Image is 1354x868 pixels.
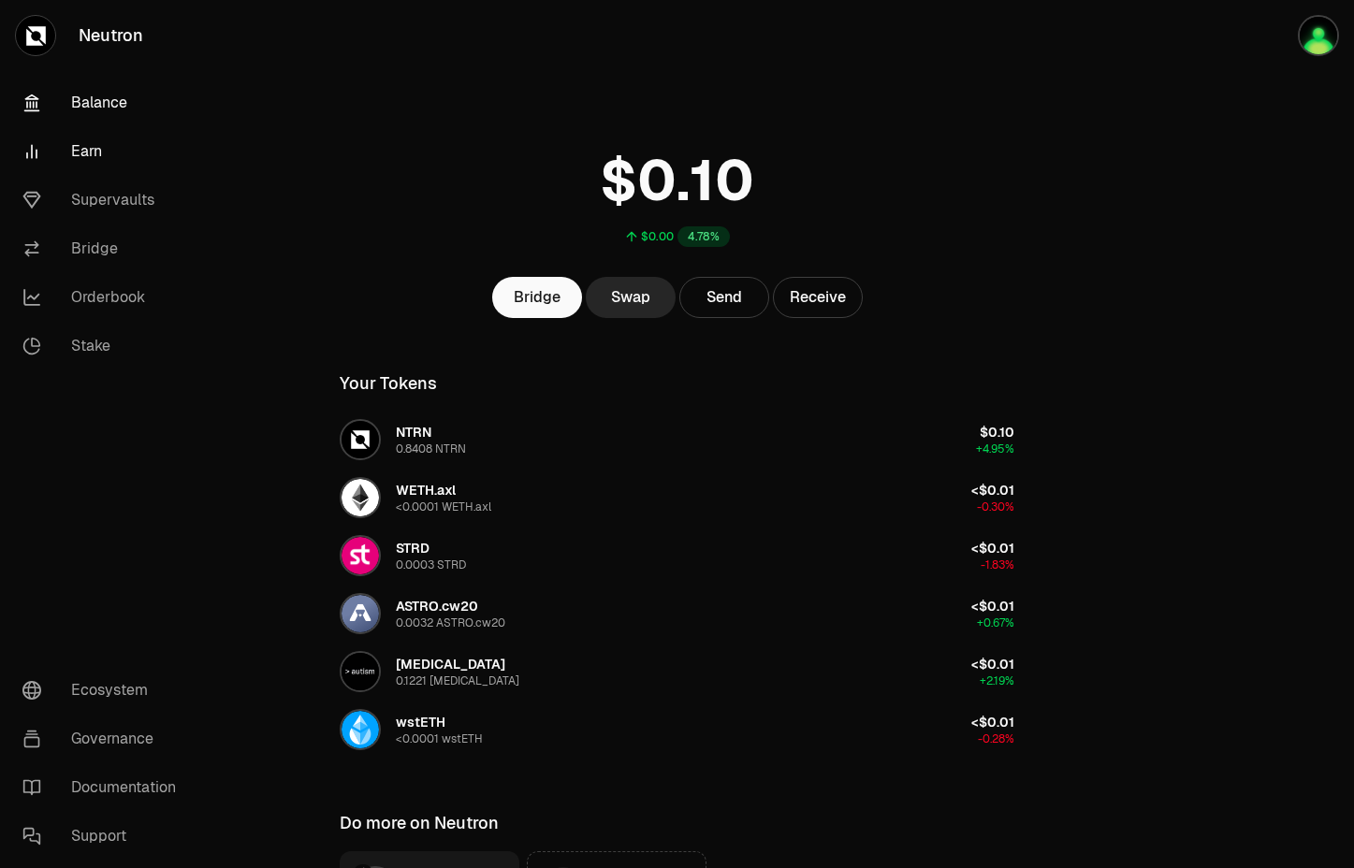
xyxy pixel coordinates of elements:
div: 4.78% [677,226,730,247]
a: Ecosystem [7,666,202,715]
span: $0.10 [980,424,1014,441]
img: NTRN Logo [342,421,379,458]
span: +2.19% [980,673,1014,688]
span: <$0.01 [971,482,1014,499]
button: Receive [773,277,863,318]
button: AUTISM Logo[MEDICAL_DATA]0.1221 [MEDICAL_DATA]<$0.01+2.19% [328,644,1026,700]
span: STRD [396,540,429,557]
span: wstETH [396,714,445,731]
a: Earn [7,127,202,176]
a: Orderbook [7,273,202,322]
a: Stake [7,322,202,370]
a: Supervaults [7,176,202,224]
img: STRD Logo [342,537,379,574]
button: NTRN LogoNTRN0.8408 NTRN$0.10+4.95% [328,412,1026,468]
span: -1.83% [981,557,1014,572]
a: Bridge [492,277,582,318]
span: +4.95% [976,441,1014,456]
div: $0.00 [641,229,674,244]
a: Support [7,812,202,861]
span: -0.28% [978,731,1014,746]
img: Neutron-Mars-Metamask Acc1 [1300,17,1337,54]
div: <0.0001 WETH.axl [396,499,491,514]
span: <$0.01 [971,656,1014,673]
div: 0.0032 ASTRO.cw20 [396,615,505,630]
button: WETH.axl LogoWETH.axl<0.0001 WETH.axl<$0.01-0.30% [328,470,1026,526]
div: 0.0003 STRD [396,557,466,572]
a: Documentation [7,763,202,812]
span: <$0.01 [971,598,1014,615]
img: WETH.axl Logo [342,479,379,516]
span: ASTRO.cw20 [396,598,478,615]
div: 0.1221 [MEDICAL_DATA] [396,673,519,688]
button: STRD LogoSTRD0.0003 STRD<$0.01-1.83% [328,528,1026,584]
div: <0.0001 wstETH [396,731,483,746]
span: <$0.01 [971,714,1014,731]
div: Do more on Neutron [340,810,499,836]
div: 0.8408 NTRN [396,441,466,456]
button: Send [679,277,769,318]
button: wstETH LogowstETH<0.0001 wstETH<$0.01-0.28% [328,702,1026,758]
a: Balance [7,79,202,127]
a: Governance [7,715,202,763]
span: <$0.01 [971,540,1014,557]
span: NTRN [396,424,431,441]
a: Bridge [7,224,202,273]
span: -0.30% [977,499,1014,514]
img: AUTISM Logo [342,653,379,690]
div: Your Tokens [340,370,437,397]
span: WETH.axl [396,482,456,499]
img: ASTRO.cw20 Logo [342,595,379,632]
button: ASTRO.cw20 LogoASTRO.cw200.0032 ASTRO.cw20<$0.01+0.67% [328,586,1026,642]
img: wstETH Logo [342,711,379,748]
span: +0.67% [977,615,1014,630]
span: [MEDICAL_DATA] [396,656,505,673]
a: Swap [586,277,676,318]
